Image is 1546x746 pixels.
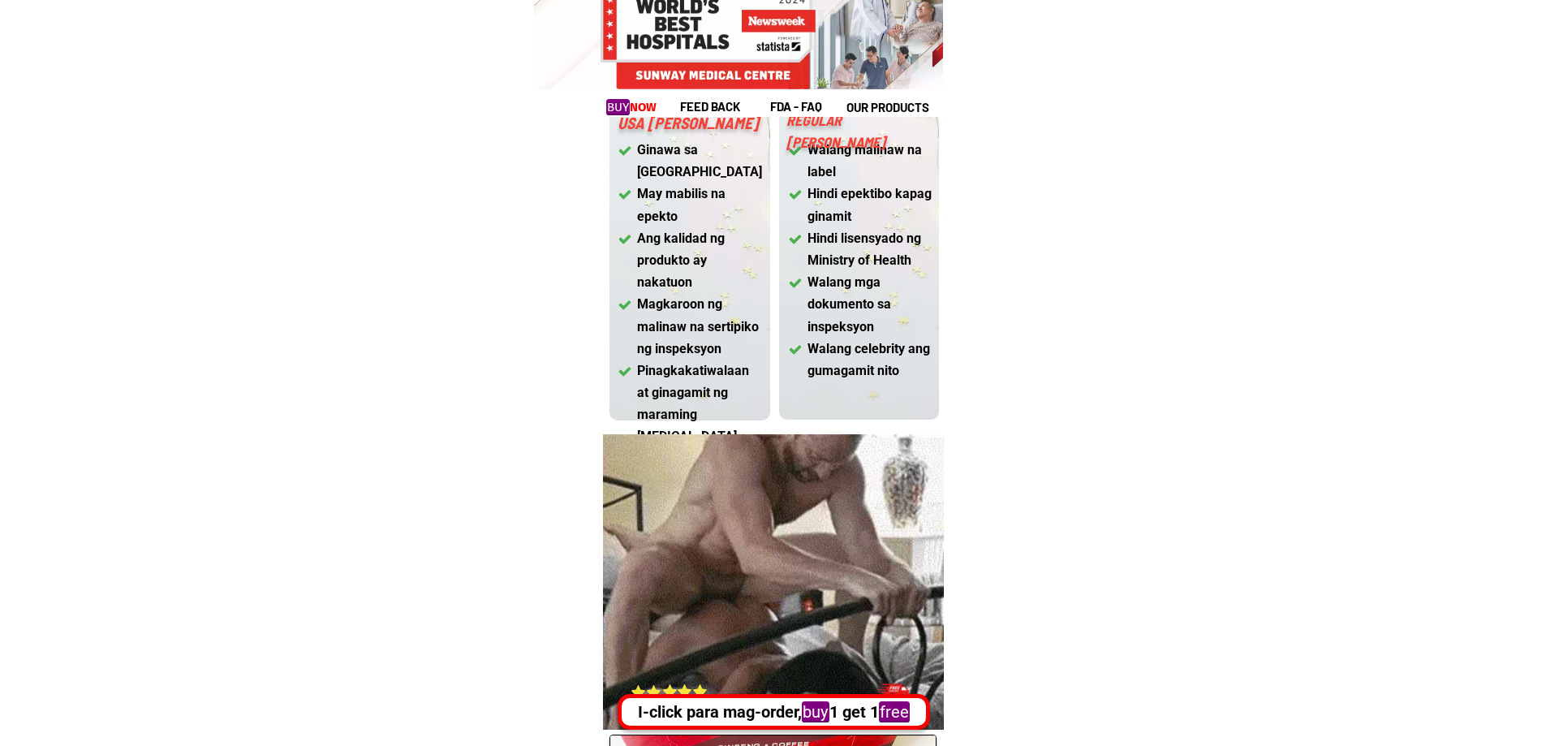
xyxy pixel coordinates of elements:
[618,360,762,448] li: Pinagkakatiwalaan at ginagamit ng maraming [MEDICAL_DATA]
[608,98,657,117] h1: now
[680,97,768,116] h1: feed back
[618,227,762,294] li: Ang kalidad ng produkto ay nakatuon
[786,110,942,153] h1: regular [PERSON_NAME]
[618,110,785,135] h1: usa [PERSON_NAME]
[618,139,762,183] li: Ginawa sa [GEOGRAPHIC_DATA]
[788,271,932,338] li: Walang mga dokumento sa inspeksyon
[618,293,762,360] li: Magkaroon ng malinaw na sertipiko ng inspeksyon
[846,98,941,117] h1: our products
[799,701,825,722] mark: buy
[788,139,932,183] li: Walang malinaw na label
[770,97,861,116] h1: fda - FAQ
[788,183,932,226] li: Hindi epektibo kapag ginamit
[874,701,905,722] mark: free
[618,183,762,226] li: May mabilis na epekto
[788,227,932,271] li: Hindi lisensyado ng Ministry of Health
[608,100,630,116] mark: buy
[619,700,922,724] div: I-click para mag-order, 1 get 1
[788,338,932,382] li: Walang celebrity ang gumagamit nito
